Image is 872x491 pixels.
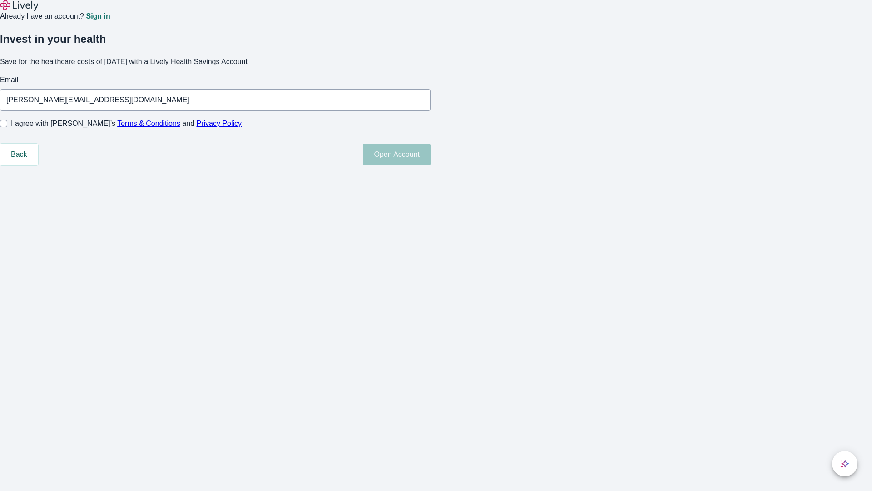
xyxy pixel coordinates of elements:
[11,118,242,129] span: I agree with [PERSON_NAME]’s and
[832,451,857,476] button: chat
[197,120,242,127] a: Privacy Policy
[86,13,110,20] a: Sign in
[840,459,849,468] svg: Lively AI Assistant
[117,120,180,127] a: Terms & Conditions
